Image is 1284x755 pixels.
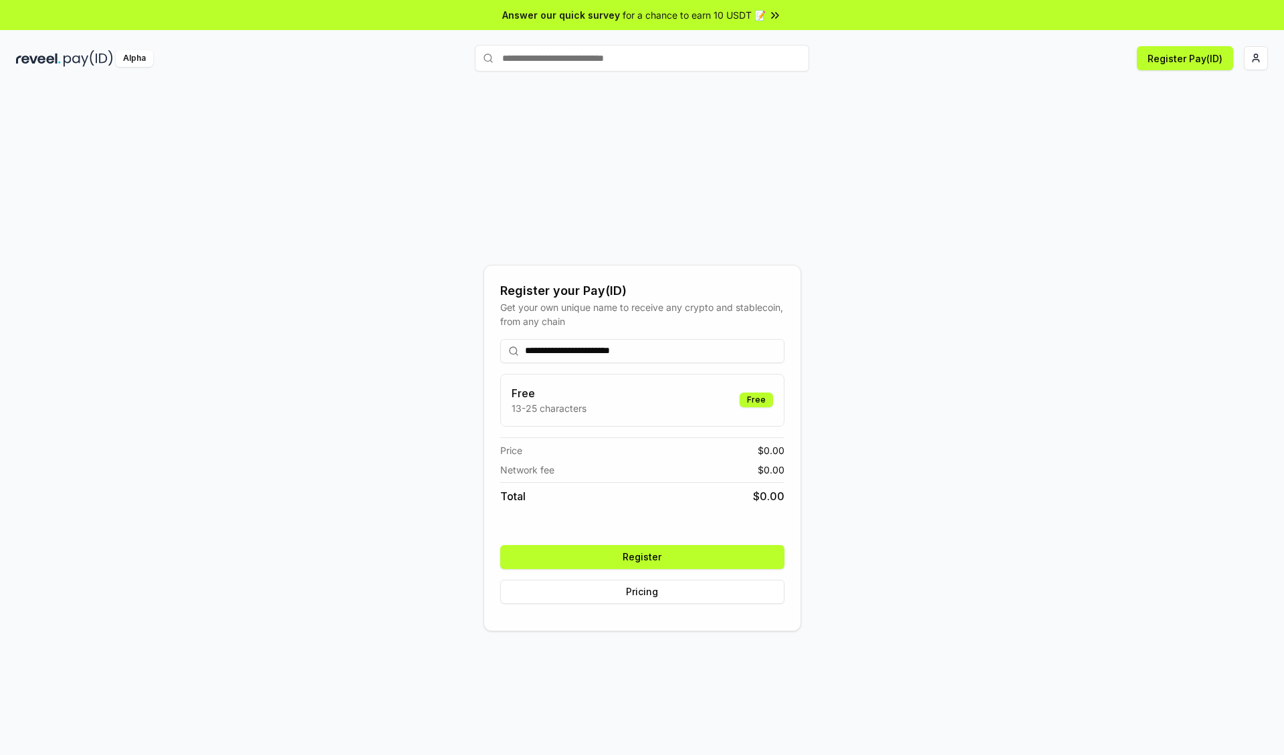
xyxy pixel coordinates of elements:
[502,8,620,22] span: Answer our quick survey
[116,50,153,67] div: Alpha
[16,50,61,67] img: reveel_dark
[753,488,784,504] span: $ 0.00
[500,545,784,569] button: Register
[1137,46,1233,70] button: Register Pay(ID)
[758,463,784,477] span: $ 0.00
[500,443,522,457] span: Price
[740,393,773,407] div: Free
[500,300,784,328] div: Get your own unique name to receive any crypto and stablecoin, from any chain
[500,488,526,504] span: Total
[512,401,586,415] p: 13-25 characters
[758,443,784,457] span: $ 0.00
[500,463,554,477] span: Network fee
[623,8,766,22] span: for a chance to earn 10 USDT 📝
[500,282,784,300] div: Register your Pay(ID)
[500,580,784,604] button: Pricing
[512,385,586,401] h3: Free
[64,50,113,67] img: pay_id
